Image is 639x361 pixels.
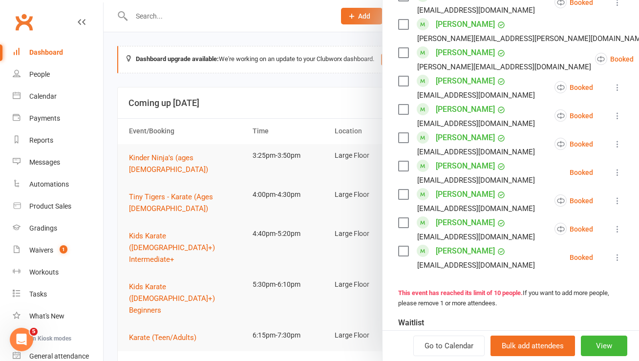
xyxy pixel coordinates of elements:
div: Gradings [29,224,57,232]
div: Booked [554,81,593,93]
div: Booked [570,169,593,176]
a: [PERSON_NAME] [436,243,495,259]
div: [EMAIL_ADDRESS][DOMAIN_NAME] [417,89,535,102]
strong: This event has reached its limit of 10 people. [398,289,523,297]
a: Payments [13,107,103,129]
a: Dashboard [13,42,103,64]
a: [PERSON_NAME] [436,45,495,61]
div: General attendance [29,352,89,360]
div: Payments [29,114,60,122]
a: [PERSON_NAME] [436,158,495,174]
div: Waivers [29,246,53,254]
a: [PERSON_NAME] [436,73,495,89]
div: Messages [29,158,60,166]
div: [EMAIL_ADDRESS][DOMAIN_NAME] [417,231,535,243]
div: Automations [29,180,69,188]
div: [PERSON_NAME][EMAIL_ADDRESS][DOMAIN_NAME] [417,61,591,73]
a: [PERSON_NAME] [436,17,495,32]
a: Reports [13,129,103,151]
a: [PERSON_NAME] [436,215,495,231]
div: [EMAIL_ADDRESS][DOMAIN_NAME] [417,146,535,158]
div: Dashboard [29,48,63,56]
span: 1 [60,245,67,254]
a: What's New [13,305,103,327]
span: 5 [30,328,38,336]
div: If you want to add more people, please remove 1 or more attendees. [398,288,623,309]
a: Waivers 1 [13,239,103,261]
a: Product Sales [13,195,103,217]
div: [EMAIL_ADDRESS][DOMAIN_NAME] [417,174,535,187]
button: View [581,336,627,356]
div: [EMAIL_ADDRESS][DOMAIN_NAME] [417,4,535,17]
div: Booked [570,254,593,261]
div: What's New [29,312,64,320]
div: Booked [554,223,593,235]
div: [EMAIL_ADDRESS][DOMAIN_NAME] [417,259,535,272]
div: Booked [554,194,593,207]
div: People [29,70,50,78]
a: Calendar [13,85,103,107]
div: Tasks [29,290,47,298]
div: Booked [554,109,593,122]
a: [PERSON_NAME] [436,130,495,146]
button: Bulk add attendees [490,336,575,356]
div: Calendar [29,92,57,100]
a: Tasks [13,283,103,305]
div: [EMAIL_ADDRESS][DOMAIN_NAME] [417,117,535,130]
a: Gradings [13,217,103,239]
div: Product Sales [29,202,71,210]
div: Reports [29,136,53,144]
a: Workouts [13,261,103,283]
div: Workouts [29,268,59,276]
a: Go to Calendar [413,336,485,356]
a: Automations [13,173,103,195]
a: Messages [13,151,103,173]
div: Waitlist [398,316,426,330]
a: [PERSON_NAME] [436,187,495,202]
div: [EMAIL_ADDRESS][DOMAIN_NAME] [417,202,535,215]
div: Booked [595,53,634,65]
a: People [13,64,103,85]
div: Booked [554,138,593,150]
iframe: Intercom live chat [10,328,33,351]
a: [PERSON_NAME] [436,102,495,117]
a: Clubworx [12,10,36,34]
